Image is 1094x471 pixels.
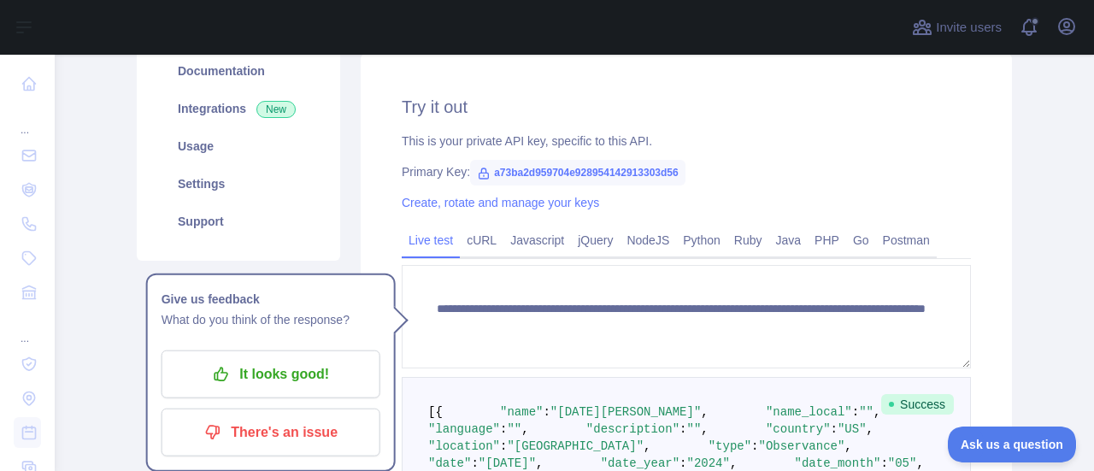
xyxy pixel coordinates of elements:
[162,350,380,398] button: It looks good!
[571,227,620,254] a: jQuery
[507,439,644,453] span: "[GEOGRAPHIC_DATA]"
[256,101,296,118] span: New
[428,456,471,470] span: "date"
[174,418,368,447] p: There's an issue
[157,90,320,127] a: Integrations New
[859,405,873,419] span: ""
[157,165,320,203] a: Settings
[644,439,650,453] span: ,
[500,422,507,436] span: :
[536,456,543,470] span: ,
[676,227,727,254] a: Python
[601,456,679,470] span: "date_year"
[157,127,320,165] a: Usage
[543,405,550,419] span: :
[14,311,41,345] div: ...
[174,360,368,389] p: It looks good!
[687,456,730,470] span: "2024"
[428,422,500,436] span: "language"
[471,456,478,470] span: :
[852,405,859,419] span: :
[766,405,852,419] span: "name_local"
[727,227,769,254] a: Ruby
[808,227,846,254] a: PHP
[701,405,708,419] span: ,
[162,289,380,309] h1: Give us feedback
[500,405,543,419] span: "name"
[14,103,41,137] div: ...
[550,405,701,419] span: "[DATE][PERSON_NAME]"
[880,456,887,470] span: :
[402,95,971,119] h2: Try it out
[888,456,917,470] span: "05"
[846,227,876,254] a: Go
[157,52,320,90] a: Documentation
[428,405,435,419] span: [
[586,422,679,436] span: "description"
[769,227,809,254] a: Java
[162,409,380,456] button: There's an issue
[507,422,521,436] span: ""
[909,14,1005,41] button: Invite users
[679,422,686,436] span: :
[157,203,320,240] a: Support
[751,439,758,453] span: :
[460,227,503,254] a: cURL
[844,439,851,453] span: ,
[402,196,599,209] a: Create, rotate and manage your keys
[470,160,685,185] span: a73ba2d959704e928954142913303d56
[686,422,701,436] span: ""
[402,132,971,150] div: This is your private API key, specific to this API.
[948,427,1077,462] iframe: Toggle Customer Support
[701,422,708,436] span: ,
[831,422,838,436] span: :
[162,309,380,330] p: What do you think of the response?
[679,456,686,470] span: :
[500,439,507,453] span: :
[916,456,923,470] span: ,
[521,422,528,436] span: ,
[730,456,737,470] span: ,
[838,422,867,436] span: "US"
[428,439,500,453] span: "location"
[620,227,676,254] a: NodeJS
[867,422,873,436] span: ,
[402,227,460,254] a: Live test
[881,394,954,415] span: Success
[759,439,845,453] span: "Observance"
[766,422,831,436] span: "country"
[936,18,1002,38] span: Invite users
[435,405,442,419] span: {
[795,456,881,470] span: "date_month"
[876,227,937,254] a: Postman
[479,456,536,470] span: "[DATE]"
[709,439,751,453] span: "type"
[503,227,571,254] a: Javascript
[402,163,971,180] div: Primary Key:
[873,405,880,419] span: ,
